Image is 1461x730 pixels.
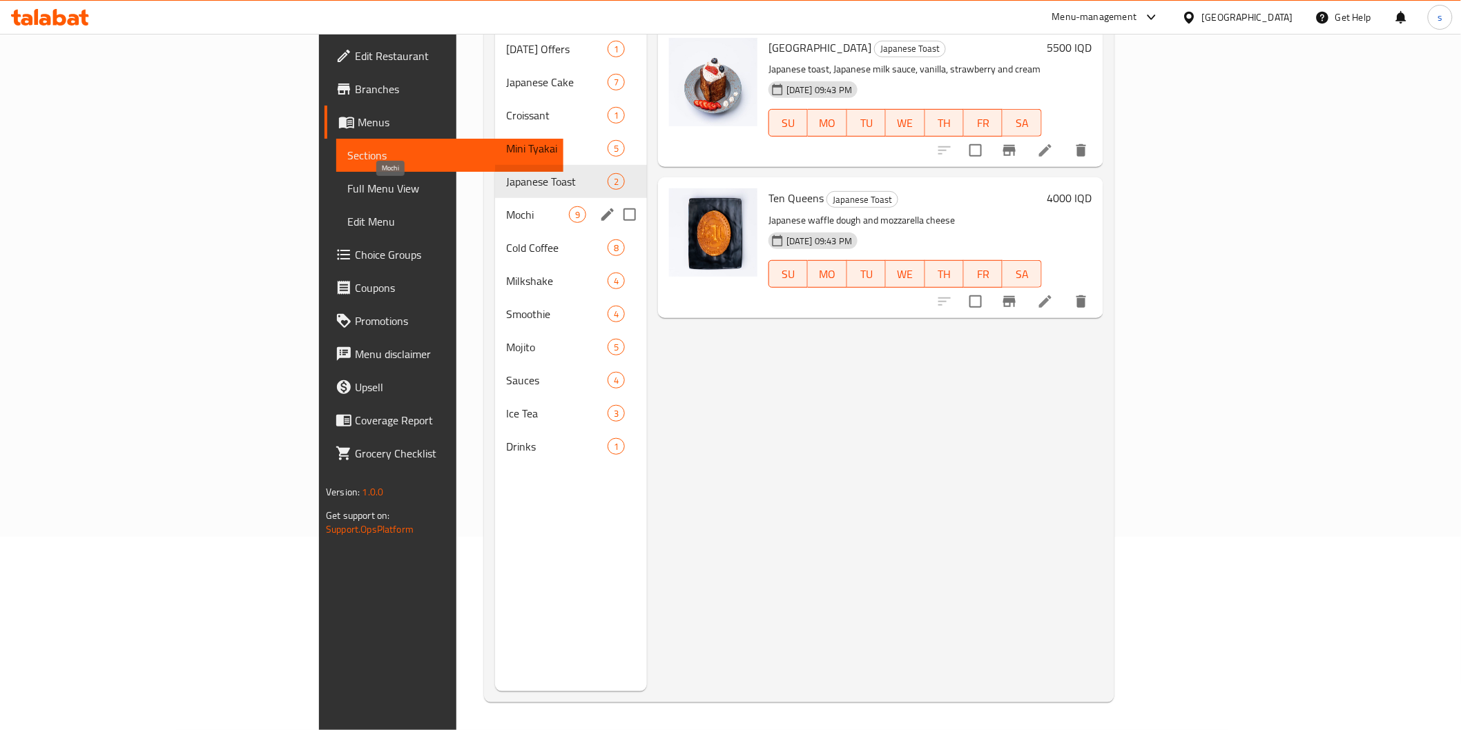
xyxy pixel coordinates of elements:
div: Milkshake4 [495,264,647,297]
div: [GEOGRAPHIC_DATA] [1202,10,1293,25]
div: Japanese Toast [874,41,946,57]
span: Edit Restaurant [355,48,552,64]
a: Coverage Report [325,404,563,437]
span: 3 [608,407,624,420]
div: Japanese Toast [826,191,898,208]
span: Mini Tyakai [506,140,608,157]
span: Version: [326,483,360,501]
a: Full Menu View [336,172,563,205]
div: Mojito [506,339,608,355]
span: [DATE] 09:43 PM [781,83,858,97]
span: 1 [608,440,624,453]
a: Promotions [325,304,563,337]
div: Japanese Cake7 [495,66,647,99]
span: 1.0.0 [362,483,384,501]
div: [DATE] Offers1 [495,32,647,66]
div: items [608,140,625,157]
button: Branch-specific-item [993,285,1026,318]
a: Upsell [325,371,563,404]
button: edit [597,204,618,225]
a: Choice Groups [325,238,563,271]
div: Ice Tea3 [495,397,647,430]
a: Branches [325,72,563,106]
span: Mochi [506,206,569,223]
a: Menu disclaimer [325,337,563,371]
div: Mini Tyakai5 [495,132,647,165]
span: 5 [608,341,624,354]
span: 4 [608,374,624,387]
span: Japanese Toast [875,41,945,57]
button: WE [886,109,925,137]
button: SU [768,109,808,137]
div: Smoothie4 [495,297,647,331]
div: Mochi9edit [495,198,647,231]
div: items [608,438,625,455]
span: Upsell [355,379,552,395]
span: SA [1008,264,1036,284]
span: Promotions [355,313,552,329]
span: Sauces [506,372,608,388]
div: items [569,206,586,223]
span: 1 [608,43,624,56]
div: items [608,107,625,124]
span: WE [891,264,919,284]
span: Coupons [355,279,552,296]
div: Croissant1 [495,99,647,132]
div: Ramadan Offers [506,41,608,57]
span: MO [813,113,841,133]
span: Choice Groups [355,246,552,263]
span: 8 [608,241,624,255]
div: Sauces4 [495,364,647,397]
span: TU [853,264,880,284]
span: Get support on: [326,506,389,524]
div: Japanese Toast2 [495,165,647,198]
button: SA [1003,109,1041,137]
span: TH [931,264,958,284]
button: MO [808,260,846,288]
span: Japanese Toast [506,173,608,190]
span: Japanese Toast [827,192,898,208]
span: 2 [608,175,624,188]
span: Sections [347,147,552,164]
p: Japanese toast, Japanese milk sauce, vanilla, strawberry and cream [768,61,1042,78]
span: Select to update [961,136,990,165]
span: Croissant [506,107,608,124]
span: 9 [570,208,586,221]
span: FR [969,113,997,133]
span: Full Menu View [347,180,552,197]
span: Cold Coffee [506,239,608,256]
button: TU [847,109,886,137]
div: Drinks1 [495,430,647,463]
nav: Menu sections [495,27,647,468]
div: Japanese Cake [506,74,608,90]
span: FR [969,264,997,284]
div: items [608,405,625,422]
div: items [608,41,625,57]
button: TH [925,109,964,137]
img: Ten Queens [669,188,757,277]
button: SA [1003,260,1041,288]
span: [GEOGRAPHIC_DATA] [768,37,871,58]
div: items [608,372,625,388]
a: Menus [325,106,563,139]
span: 5 [608,142,624,155]
a: Edit Restaurant [325,39,563,72]
span: SU [775,264,802,284]
span: Select to update [961,287,990,316]
span: Menus [358,114,552,130]
span: 1 [608,109,624,122]
button: FR [964,260,1003,288]
span: Milkshake [506,273,608,289]
div: Cold Coffee8 [495,231,647,264]
span: 4 [608,275,624,288]
a: Sections [336,139,563,172]
button: MO [808,109,846,137]
span: 7 [608,76,624,89]
span: [DATE] 09:43 PM [781,235,858,248]
span: SA [1008,113,1036,133]
span: Grocery Checklist [355,445,552,462]
a: Coupons [325,271,563,304]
